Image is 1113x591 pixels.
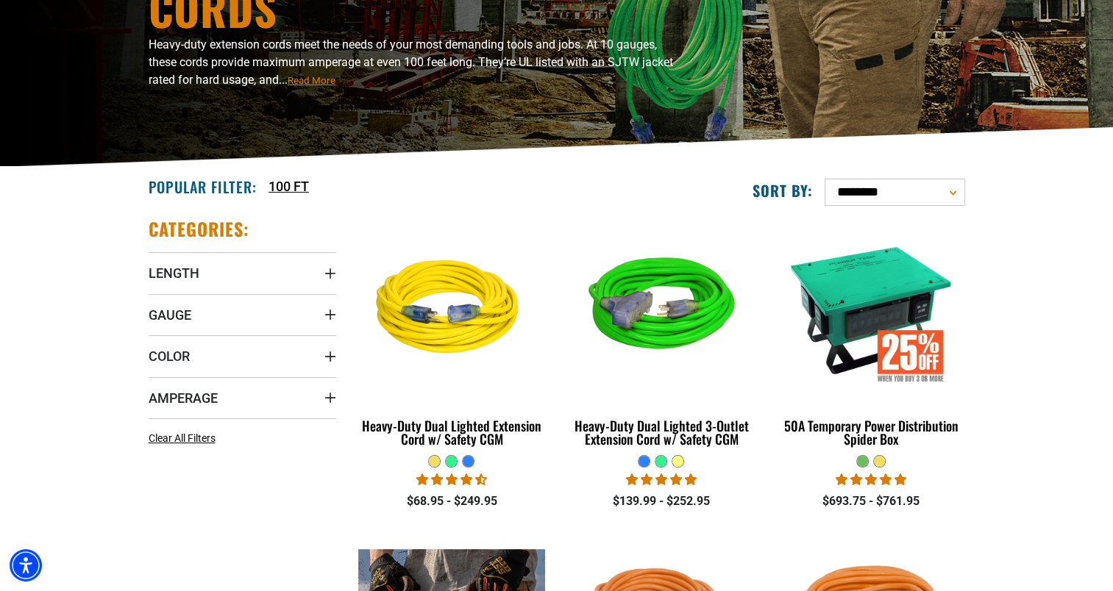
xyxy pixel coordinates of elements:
div: $139.99 - $252.95 [567,492,755,510]
span: Read More [288,75,335,86]
span: 5.00 stars [836,473,906,487]
summary: Gauge [149,294,336,335]
span: Clear All Filters [149,432,216,444]
a: neon green Heavy-Duty Dual Lighted 3-Outlet Extension Cord w/ Safety CGM [567,218,755,454]
span: 4.92 stars [626,473,697,487]
a: 50A Temporary Power Distribution Spider Box 50A Temporary Power Distribution Spider Box [777,218,964,454]
img: 50A Temporary Power Distribution Spider Box [778,225,964,394]
div: $68.95 - $249.95 [358,492,546,510]
label: Sort by: [753,181,813,200]
h2: Popular Filter: [149,177,257,196]
summary: Length [149,252,336,293]
div: $693.75 - $761.95 [777,492,964,510]
div: Heavy-Duty Dual Lighted Extension Cord w/ Safety CGM [358,419,546,445]
img: neon green [569,225,754,394]
span: Amperage [149,390,218,406]
img: yellow [359,225,544,394]
div: Accessibility Menu [10,549,42,581]
div: 50A Temporary Power Distribution Spider Box [777,419,964,445]
span: Color [149,348,190,365]
h2: Categories: [149,218,250,240]
a: yellow Heavy-Duty Dual Lighted Extension Cord w/ Safety CGM [358,218,546,454]
a: Clear All Filters [149,431,221,446]
summary: Amperage [149,377,336,418]
span: Length [149,265,199,282]
span: 4.64 stars [416,473,487,487]
a: 100 FT [269,176,309,196]
span: Heavy-duty extension cords meet the needs of your most demanding tools and jobs. At 10 gauges, th... [149,37,673,87]
div: Heavy-Duty Dual Lighted 3-Outlet Extension Cord w/ Safety CGM [567,419,755,445]
summary: Color [149,335,336,376]
span: Gauge [149,307,191,323]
